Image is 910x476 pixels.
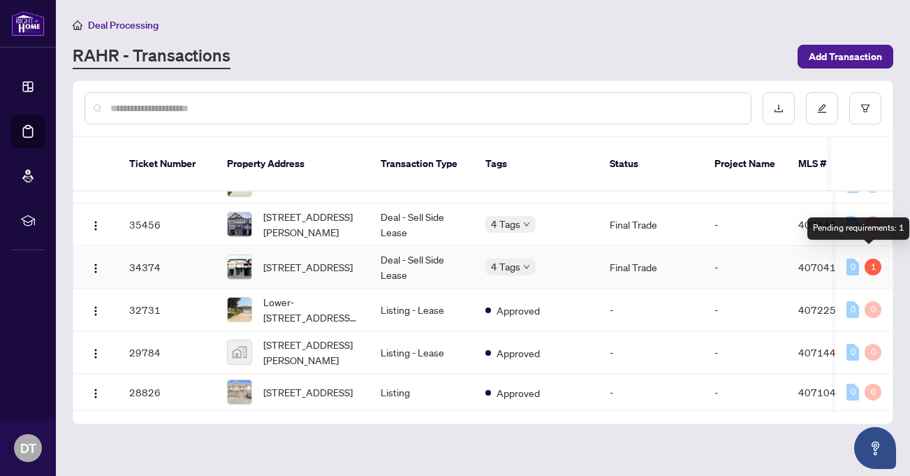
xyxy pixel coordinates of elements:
[88,19,159,31] span: Deal Processing
[599,374,703,411] td: -
[865,344,881,361] div: 0
[798,218,849,231] span: 40714463
[85,381,107,403] button: Logo
[73,20,82,30] span: home
[497,385,540,401] span: Approved
[90,348,101,359] img: Logo
[118,331,216,374] td: 29784
[703,374,787,411] td: -
[846,344,859,361] div: 0
[369,137,474,192] th: Transaction Type
[703,289,787,331] td: -
[860,103,870,113] span: filter
[228,255,251,279] img: thumbnail-img
[817,103,827,113] span: edit
[216,137,369,192] th: Property Address
[846,301,859,318] div: 0
[798,303,849,316] span: 40722571
[763,92,795,124] button: download
[798,261,849,273] span: 40704159
[523,264,530,271] span: down
[90,388,101,399] img: Logo
[85,341,107,363] button: Logo
[90,220,101,231] img: Logo
[599,331,703,374] td: -
[369,374,474,411] td: Listing
[90,305,101,317] img: Logo
[865,384,881,401] div: 0
[11,10,45,36] img: logo
[263,209,358,240] span: [STREET_ADDRESS][PERSON_NAME]
[263,294,358,325] span: Lower-[STREET_ADDRESS][PERSON_NAME]
[703,137,787,192] th: Project Name
[369,203,474,246] td: Deal - Sell Side Lease
[807,217,909,240] div: Pending requirements: 1
[73,44,230,69] a: RAHR - Transactions
[118,203,216,246] td: 35456
[118,246,216,289] td: 34374
[20,438,36,458] span: DT
[85,298,107,321] button: Logo
[497,345,540,361] span: Approved
[703,203,787,246] td: -
[846,259,859,275] div: 0
[798,346,849,359] span: 40714463
[787,137,871,192] th: MLS #
[599,289,703,331] td: -
[85,256,107,278] button: Logo
[865,259,881,275] div: 1
[228,212,251,236] img: thumbnail-img
[497,303,540,318] span: Approved
[228,340,251,364] img: thumbnail-img
[865,301,881,318] div: 0
[491,216,520,232] span: 4 Tags
[599,246,703,289] td: Final Trade
[369,289,474,331] td: Listing - Lease
[263,384,353,400] span: [STREET_ADDRESS]
[118,374,216,411] td: 28826
[263,259,353,275] span: [STREET_ADDRESS]
[809,45,882,68] span: Add Transaction
[703,246,787,289] td: -
[865,216,881,233] div: 0
[846,216,859,233] div: 0
[798,386,849,398] span: 40710467
[474,137,599,192] th: Tags
[599,137,703,192] th: Status
[118,289,216,331] td: 32731
[85,213,107,236] button: Logo
[703,331,787,374] td: -
[118,137,216,192] th: Ticket Number
[228,380,251,404] img: thumbnail-img
[523,221,530,228] span: down
[774,103,784,113] span: download
[491,259,520,275] span: 4 Tags
[369,246,474,289] td: Deal - Sell Side Lease
[846,384,859,401] div: 0
[849,92,881,124] button: filter
[228,298,251,322] img: thumbnail-img
[599,203,703,246] td: Final Trade
[369,331,474,374] td: Listing - Lease
[806,92,838,124] button: edit
[854,427,896,469] button: Open asap
[263,337,358,368] span: [STREET_ADDRESS][PERSON_NAME]
[798,45,893,68] button: Add Transaction
[90,263,101,274] img: Logo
